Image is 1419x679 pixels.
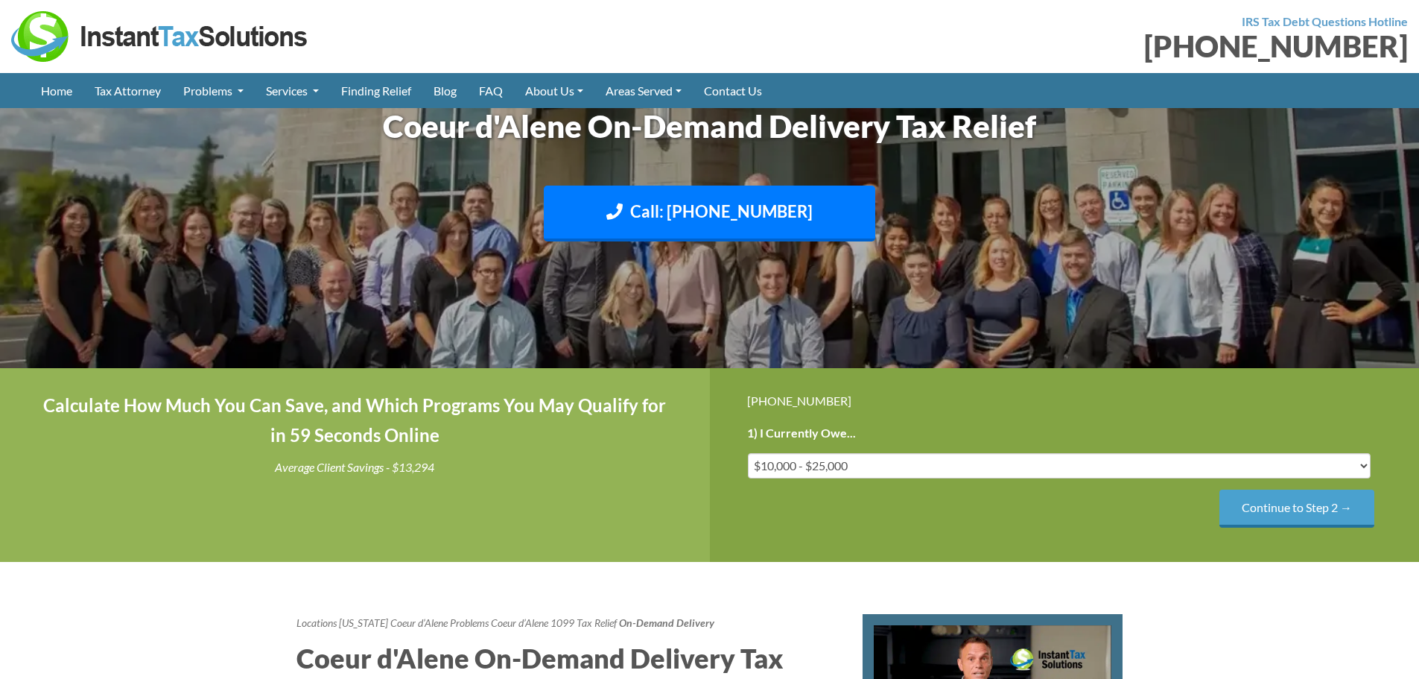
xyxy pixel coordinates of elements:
a: Tax Attorney [83,73,172,108]
a: Home [30,73,83,108]
a: Problems [450,616,489,629]
div: [PHONE_NUMBER] [721,31,1409,61]
a: Problems [172,73,255,108]
label: 1) I Currently Owe... [747,426,856,441]
img: Instant Tax Solutions Logo [11,11,309,62]
a: Call: [PHONE_NUMBER] [544,186,875,241]
strong: On-Demand Delivery [619,616,714,629]
a: Contact Us [693,73,773,108]
a: Blog [422,73,468,108]
input: Continue to Step 2 → [1219,490,1374,528]
a: About Us [514,73,594,108]
h1: Coeur d'Alene On-Demand Delivery Tax Relief [296,104,1123,148]
div: [PHONE_NUMBER] [747,391,1383,411]
a: Areas Served [594,73,693,108]
i: Average Client Savings - $13,294 [275,460,434,474]
a: Instant Tax Solutions Logo [11,28,309,42]
a: [US_STATE] [339,616,388,629]
a: Coeur d’Alene 1099 Tax Relief [491,616,617,629]
a: Services [255,73,330,108]
strong: IRS Tax Debt Questions Hotline [1242,14,1408,28]
a: Locations [296,616,337,629]
a: Finding Relief [330,73,422,108]
a: FAQ [468,73,514,108]
a: Coeur d’Alene [390,616,448,629]
h4: Calculate How Much You Can Save, and Which Programs You May Qualify for in 59 Seconds Online [37,391,673,452]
